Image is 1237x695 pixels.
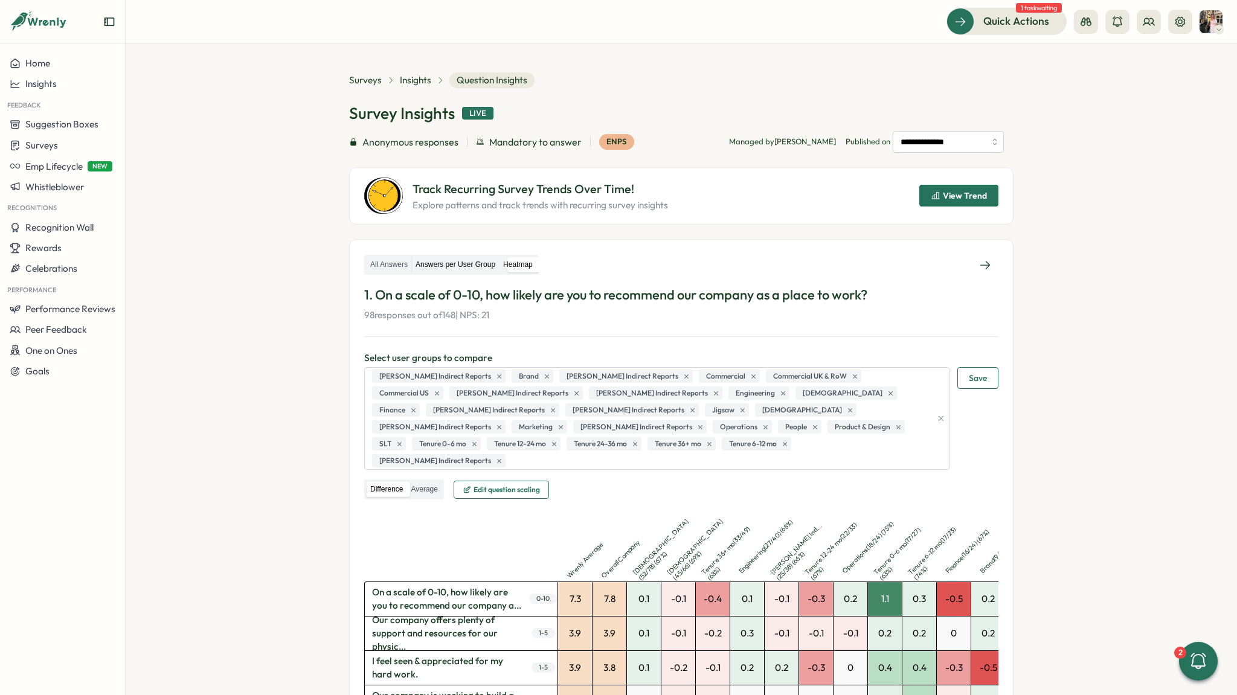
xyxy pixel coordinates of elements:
[364,309,998,322] p: 98 responses out of 148 | NPS: 21
[868,651,902,685] div: 0.4
[367,257,411,272] label: All Answers
[365,617,529,650] span: Our company offers plenty of support and resources for our physic...
[25,324,87,335] span: Peer Feedback
[412,257,499,272] label: Answers per User Group
[907,519,969,582] p: Tenure 6-12 mo ( 17 / 23 ) ( 74 %)
[567,371,678,382] span: [PERSON_NAME] Indirect Reports
[937,651,971,685] div: -0.3
[574,438,627,450] span: Tenure 24-36 mo
[103,16,115,28] button: Expand sidebar
[937,582,971,616] div: -0.5
[365,651,529,685] span: I feel seen & appreciated for my hard work.
[1174,647,1186,659] div: 2
[25,118,98,130] span: Suggestion Boxes
[565,523,622,580] p: Wrenly Average
[364,286,998,304] p: 1. On a scale of 0-10, how likely are you to recommend our company as a place to work?
[400,74,431,87] a: Insights
[834,617,867,650] div: -0.1
[902,582,936,616] div: 0.3
[379,438,391,450] span: SLT
[631,519,694,582] p: [DEMOGRAPHIC_DATA] ( 52 / 78 ) ( 67 %)
[25,242,62,254] span: Rewards
[720,421,757,433] span: Operations
[799,582,833,616] div: -0.3
[969,368,987,388] span: Save
[706,371,745,382] span: Commercial
[362,135,458,150] span: Anonymous responses
[944,518,1001,575] p: Finance ( 16 / 24 ) ( 67 %)
[25,78,57,89] span: Insights
[971,582,1005,616] div: 0.2
[1016,3,1062,13] span: 1 task waiting
[730,651,764,685] div: 0.2
[25,345,77,356] span: One on Ones
[25,161,83,172] span: Emp Lifecycle
[627,651,661,685] div: 0.1
[696,582,730,616] div: -0.4
[730,582,764,616] div: 0.1
[413,180,668,199] p: Track Recurring Survey Trends Over Time!
[489,135,582,150] span: Mandatory to answer
[712,405,734,416] span: Jigsaw
[774,136,836,146] span: [PERSON_NAME]
[462,107,493,120] div: Live
[799,617,833,650] div: -0.1
[666,519,728,582] p: [DEMOGRAPHIC_DATA] ( 45 / 66 ) ( 69 %)
[696,617,730,650] div: -0.2
[599,134,634,150] div: eNPS
[696,651,730,685] div: -0.1
[433,405,545,416] span: [PERSON_NAME] Indirect Reports
[379,371,491,382] span: [PERSON_NAME] Indirect Reports
[573,405,684,416] span: [PERSON_NAME] Indirect Reports
[803,388,882,399] span: [DEMOGRAPHIC_DATA]
[454,481,549,499] button: Edit question scaling
[379,388,429,399] span: Commercial US
[765,651,798,685] div: 0.2
[799,651,833,685] div: -0.3
[769,519,832,582] p: [PERSON_NAME] Ind... ( 25 / 38 ) ( 66 %)
[730,617,764,650] div: 0.3
[835,421,890,433] span: Product & Design
[627,582,661,616] div: 0.1
[983,13,1049,29] span: Quick Actions
[627,617,661,650] div: 0.1
[532,662,555,673] span: 1 - 5
[661,617,695,650] div: -0.1
[700,519,763,582] p: Tenure 36+ mo ( 33 / 49 ) ( 68 %)
[661,651,695,685] div: -0.2
[957,367,998,389] button: Save
[868,582,902,616] div: 1.1
[765,617,798,650] div: -0.1
[364,351,998,365] p: Select user groups to compare
[661,582,695,616] div: -0.1
[407,482,441,497] label: Average
[902,651,936,685] div: 0.4
[736,388,775,399] span: Engineering
[25,181,84,193] span: Whistleblower
[762,405,842,416] span: [DEMOGRAPHIC_DATA]
[413,199,668,212] p: Explore patterns and track trends with recurring survey insights
[532,628,555,638] span: 1 - 5
[349,74,382,87] a: Surveys
[1200,10,1223,33] img: Hannah Saunders
[419,438,466,450] span: Tenure 0-6 mo
[379,455,491,467] span: [PERSON_NAME] Indirect Reports
[25,365,50,377] span: Goals
[88,161,112,171] span: NEW
[785,421,807,433] span: People
[971,617,1005,650] div: 0.2
[919,185,998,207] button: View Trend
[500,257,536,272] label: Heatmap
[872,519,935,582] p: Tenure 0-6 mo ( 17 / 27 ) ( 63 %)
[834,582,867,616] div: 0.2
[593,651,626,685] div: 3.8
[946,8,1067,34] button: Quick Actions
[943,191,987,200] span: View Trend
[558,617,592,650] div: 3.9
[803,519,866,582] p: Tenure 12-24 mo ( 22 / 33 ) ( 67 %)
[729,136,836,147] p: Managed by
[449,72,535,88] span: Question Insights
[971,651,1005,685] div: -0.5
[457,388,568,399] span: [PERSON_NAME] Indirect Reports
